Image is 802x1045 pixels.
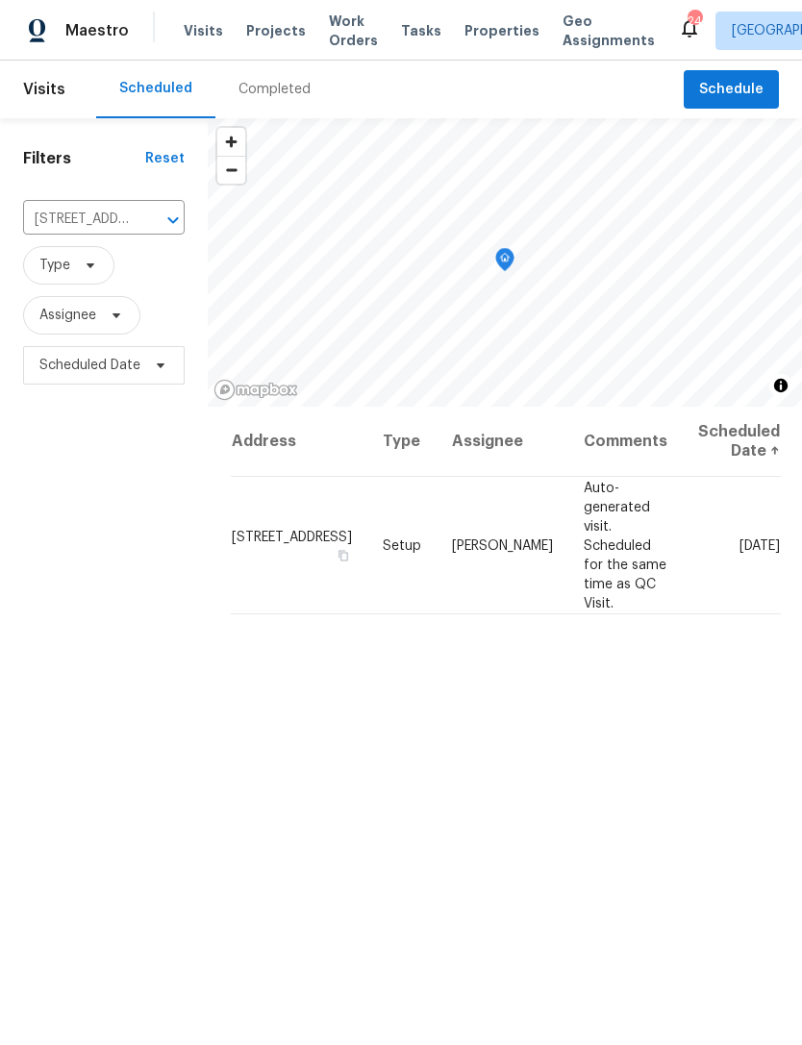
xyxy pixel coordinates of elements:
a: Mapbox homepage [213,379,298,401]
span: Visits [184,21,223,40]
span: [DATE] [739,538,780,552]
span: Zoom out [217,157,245,184]
button: Copy Address [335,546,352,563]
span: Geo Assignments [563,12,655,50]
span: Properties [464,21,539,40]
span: [STREET_ADDRESS] [232,530,352,543]
span: Schedule [699,78,764,102]
span: Work Orders [329,12,378,50]
span: Scheduled Date [39,356,140,375]
div: Reset [145,149,185,168]
span: Setup [383,538,421,552]
th: Type [367,407,437,477]
th: Scheduled Date ↑ [683,407,781,477]
h1: Filters [23,149,145,168]
button: Zoom in [217,128,245,156]
button: Zoom out [217,156,245,184]
th: Assignee [437,407,568,477]
span: Assignee [39,306,96,325]
th: Address [231,407,367,477]
span: Type [39,256,70,275]
span: Projects [246,21,306,40]
span: [PERSON_NAME] [452,538,553,552]
div: Scheduled [119,79,192,98]
div: 24 [688,12,701,31]
span: Auto-generated visit. Scheduled for the same time as QC Visit. [584,481,666,610]
button: Schedule [684,70,779,110]
button: Open [160,207,187,234]
th: Comments [568,407,683,477]
button: Toggle attribution [769,374,792,397]
input: Search for an address... [23,205,131,235]
span: Visits [23,68,65,111]
span: Maestro [65,21,129,40]
div: Map marker [495,248,514,278]
span: Toggle attribution [775,375,787,396]
div: Completed [238,80,311,99]
span: Tasks [401,24,441,37]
